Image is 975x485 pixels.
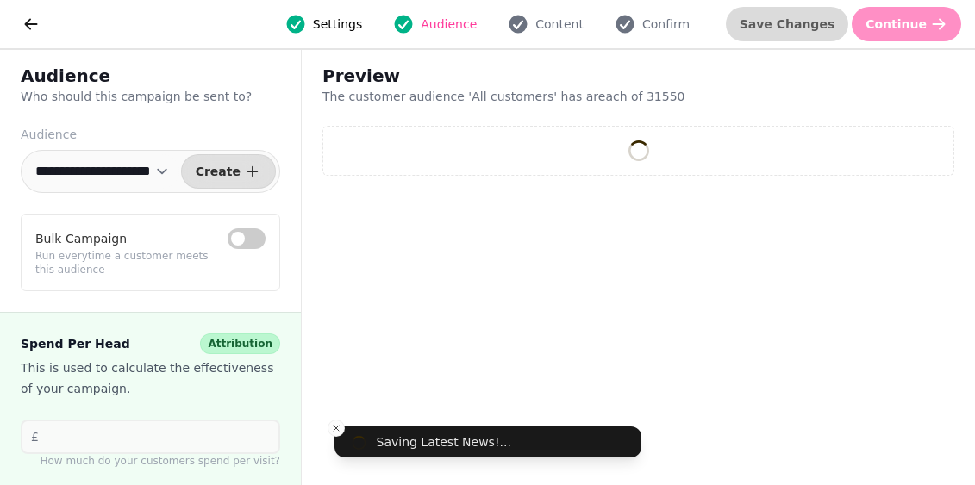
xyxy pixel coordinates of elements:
[377,433,511,451] div: Saving Latest News!...
[196,165,241,177] span: Create
[852,7,961,41] button: Continue
[14,7,48,41] button: go back
[21,88,280,105] p: Who should this campaign be sent to?
[35,228,127,249] label: Bulk Campaign
[313,16,362,33] span: Settings
[21,358,280,399] p: This is used to calculate the effectiveness of your campaign.
[866,18,927,30] span: Continue
[21,454,280,468] p: How much do your customers spend per visit?
[535,16,584,33] span: Content
[726,7,849,41] button: Save Changes
[322,88,764,105] p: The customer audience ' All customers ' has a reach of 31550
[642,16,690,33] span: Confirm
[421,16,477,33] span: Audience
[200,333,280,354] div: Attribution
[21,64,280,88] h2: Audience
[322,64,653,88] h2: Preview
[328,420,345,437] button: Close toast
[21,126,280,143] label: Audience
[181,154,276,189] button: Create
[21,333,130,354] span: Spend Per Head
[35,249,266,277] p: Run everytime a customer meets this audience
[740,18,835,30] span: Save Changes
